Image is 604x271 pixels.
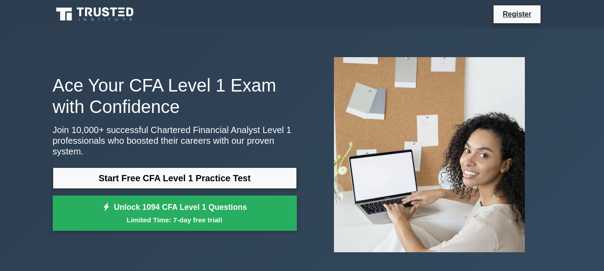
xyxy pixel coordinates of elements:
[53,75,297,117] h1: Ace Your CFA Level 1 Exam with Confidence
[497,8,536,20] a: Register
[53,125,297,157] p: Join 10,000+ successful Chartered Financial Analyst Level 1 professionals who boosted their caree...
[53,167,297,189] a: Start Free CFA Level 1 Practice Test
[53,196,297,231] a: Unlock 1094 CFA Level 1 QuestionsLimited Time: 7-day free trial!
[64,215,286,225] small: Limited Time: 7-day free trial!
